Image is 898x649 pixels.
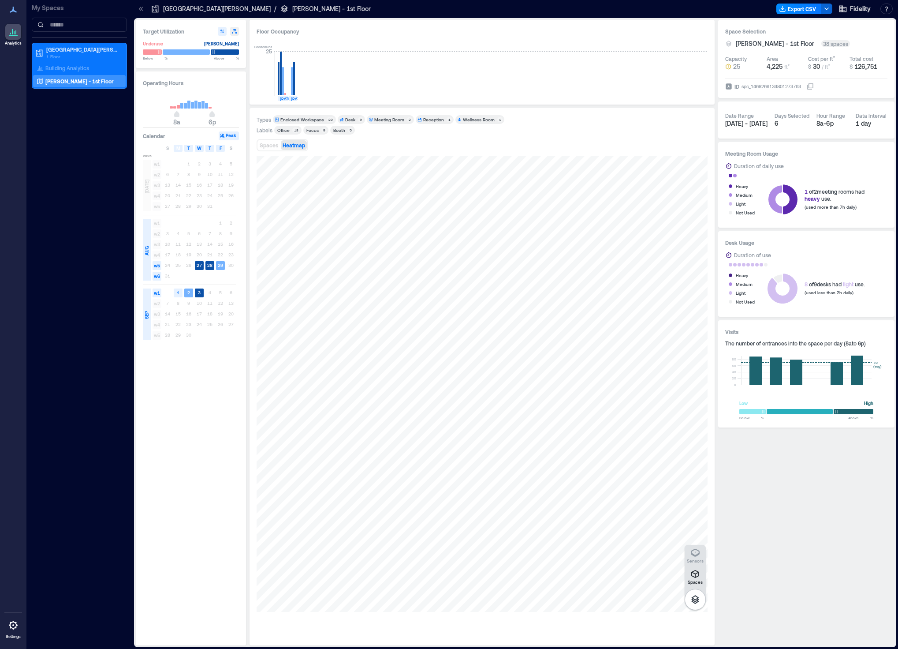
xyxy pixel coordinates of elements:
[283,142,305,148] span: Heatmap
[725,149,887,158] h3: Meeting Room Usage
[153,299,161,308] span: w2
[46,53,120,60] p: 1 Floor
[805,290,853,295] span: (used less than 2h daily)
[850,4,871,13] span: Fidelity
[805,195,820,202] span: heavy
[218,263,223,268] text: 29
[306,127,319,133] div: Focus
[163,4,271,13] p: [GEOGRAPHIC_DATA][PERSON_NAME]
[736,297,755,306] div: Not Used
[176,145,180,152] span: M
[153,170,161,179] span: w2
[848,415,873,420] span: Above %
[327,117,334,122] div: 20
[736,182,748,191] div: Heavy
[423,116,444,123] div: Reception
[153,310,161,319] span: w3
[209,118,216,126] span: 6p
[843,281,853,287] span: light
[856,119,888,128] div: 1 day
[864,399,873,408] div: High
[3,615,24,642] a: Settings
[732,376,736,380] tspan: 20
[5,41,22,46] p: Analytics
[374,116,404,123] div: Meeting Room
[260,142,278,148] span: Spaces
[143,39,163,48] div: Underuse
[257,27,708,36] div: Floor Occupancy
[775,119,809,128] div: 6
[280,116,324,123] div: Enclosed Workspace
[274,4,276,13] p: /
[725,55,747,62] div: Capacity
[497,117,503,122] div: 1
[257,127,272,134] div: Labels
[173,118,180,126] span: 8a
[836,2,873,16] button: Fidelity
[153,202,161,211] span: w5
[187,145,190,152] span: T
[220,145,222,152] span: F
[45,64,89,71] p: Building Analytics
[850,64,853,70] span: $
[739,415,764,420] span: Below %
[725,340,887,347] div: The number of entrances into the space per day ( 8a to 6p )
[734,161,784,170] div: Duration of daily use
[143,311,150,319] span: SEP
[463,116,495,123] div: Wellness Room
[153,320,161,329] span: w4
[143,27,239,36] h3: Target Utilization
[736,289,745,297] div: Light
[732,364,736,368] tspan: 60
[277,127,290,133] div: Office
[732,370,736,374] tspan: 40
[407,117,412,122] div: 2
[725,327,887,336] h3: Visits
[143,131,165,140] h3: Calendar
[732,357,736,361] tspan: 80
[807,83,814,90] button: IDspc_1468269134801273763
[805,188,864,202] div: of 2 meeting rooms had use.
[348,128,353,133] div: 5
[736,39,814,48] span: [PERSON_NAME] - 1st Floor
[153,251,161,259] span: w4
[153,261,161,270] span: w5
[808,64,811,70] span: $
[447,117,452,122] div: 1
[143,56,168,61] span: Below %
[736,280,753,289] div: Medium
[197,263,202,268] text: 27
[187,290,190,295] text: 2
[321,128,327,133] div: 9
[2,21,24,49] a: Analytics
[816,112,845,119] div: Hour Range
[153,289,161,297] span: w1
[45,78,114,85] p: [PERSON_NAME] - 1st Floor
[6,634,21,639] p: Settings
[153,219,161,228] span: w1
[734,82,739,91] span: ID
[281,140,307,150] button: Heatmap
[733,62,740,71] span: 25
[143,246,150,255] span: AUG
[166,145,169,152] span: S
[214,56,239,61] span: Above %
[685,566,706,587] button: Spaces
[257,116,271,123] div: Types
[280,96,292,101] text: [DATE]
[816,119,849,128] div: 8a - 6p
[687,558,704,563] p: Sensors
[725,120,768,127] span: [DATE] - [DATE]
[736,199,745,208] div: Light
[177,290,179,295] text: 1
[291,96,303,101] text: [DATE]
[153,181,161,190] span: w3
[153,191,161,200] span: w4
[734,251,771,259] div: Duration of use
[198,290,201,295] text: 3
[776,4,821,14] button: Export CSV
[688,579,703,585] p: Spaces
[734,383,736,387] tspan: 0
[153,229,161,238] span: w2
[736,271,748,280] div: Heavy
